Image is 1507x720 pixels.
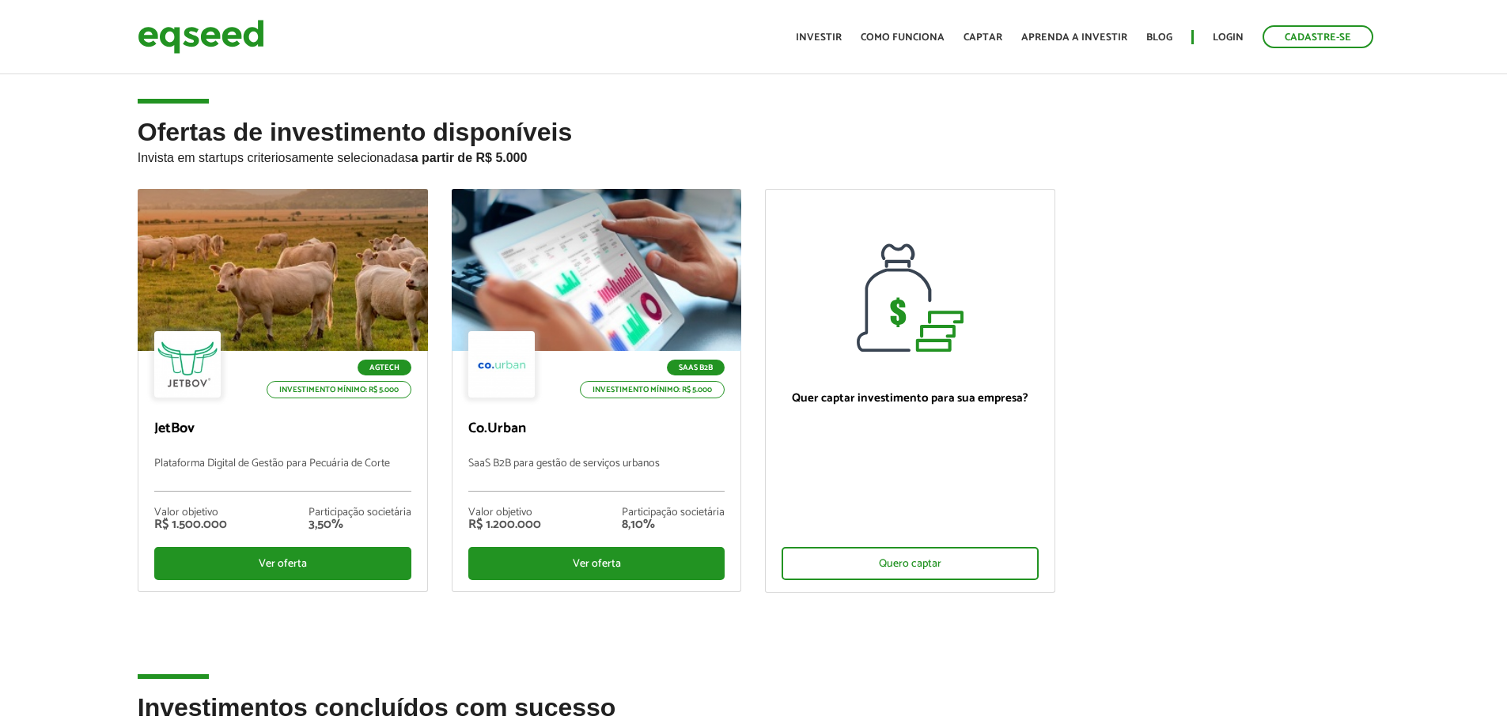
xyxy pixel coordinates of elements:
[154,420,411,438] p: JetBov
[309,518,411,531] div: 3,50%
[964,32,1002,43] a: Captar
[580,381,725,398] p: Investimento mínimo: R$ 5.000
[861,32,945,43] a: Como funciona
[411,151,528,164] strong: a partir de R$ 5.000
[138,16,264,58] img: EqSeed
[138,189,428,592] a: Agtech Investimento mínimo: R$ 5.000 JetBov Plataforma Digital de Gestão para Pecuária de Corte V...
[468,518,541,531] div: R$ 1.200.000
[358,360,411,375] p: Agtech
[667,360,725,375] p: SaaS B2B
[765,189,1055,593] a: Quer captar investimento para sua empresa? Quero captar
[154,547,411,580] div: Ver oferta
[622,507,725,518] div: Participação societária
[1213,32,1244,43] a: Login
[138,146,1370,165] p: Invista em startups criteriosamente selecionadas
[154,507,227,518] div: Valor objetivo
[468,507,541,518] div: Valor objetivo
[138,119,1370,189] h2: Ofertas de investimento disponíveis
[154,458,411,492] p: Plataforma Digital de Gestão para Pecuária de Corte
[452,189,742,592] a: SaaS B2B Investimento mínimo: R$ 5.000 Co.Urban SaaS B2B para gestão de serviços urbanos Valor ob...
[1146,32,1172,43] a: Blog
[468,547,725,580] div: Ver oferta
[782,391,1039,405] p: Quer captar investimento para sua empresa?
[1021,32,1127,43] a: Aprenda a investir
[1263,25,1373,48] a: Cadastre-se
[309,507,411,518] div: Participação societária
[468,458,725,492] p: SaaS B2B para gestão de serviços urbanos
[796,32,842,43] a: Investir
[154,518,227,531] div: R$ 1.500.000
[267,381,411,398] p: Investimento mínimo: R$ 5.000
[468,420,725,438] p: Co.Urban
[782,547,1039,580] div: Quero captar
[622,518,725,531] div: 8,10%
